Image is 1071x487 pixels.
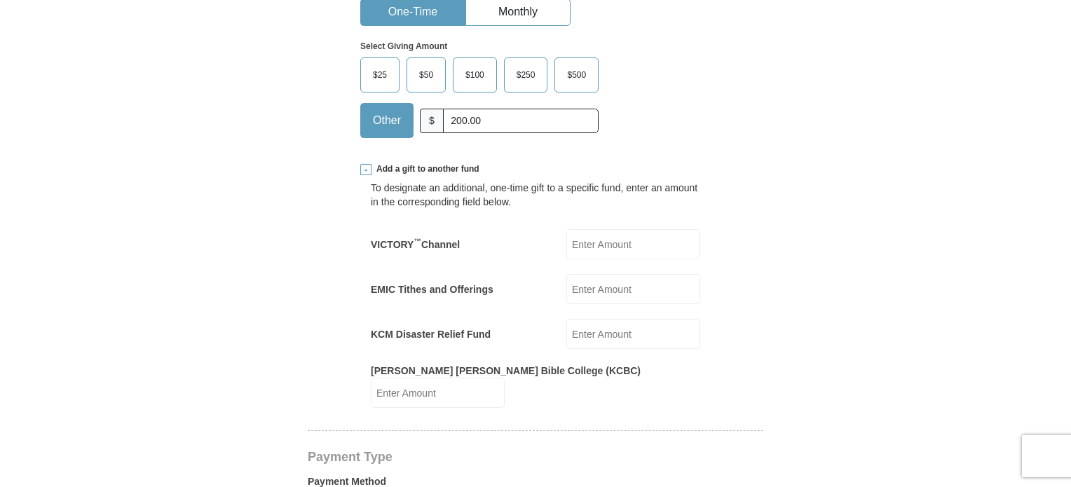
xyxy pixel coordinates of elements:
[366,64,394,85] span: $25
[566,274,700,304] input: Enter Amount
[366,110,408,131] span: Other
[371,364,641,378] label: [PERSON_NAME] [PERSON_NAME] Bible College (KCBC)
[371,327,491,341] label: KCM Disaster Relief Fund
[412,64,440,85] span: $50
[458,64,491,85] span: $100
[371,163,479,175] span: Add a gift to another fund
[566,229,700,259] input: Enter Amount
[560,64,593,85] span: $500
[371,181,700,209] div: To designate an additional, one-time gift to a specific fund, enter an amount in the correspondin...
[510,64,543,85] span: $250
[371,238,460,252] label: VICTORY Channel
[360,41,447,51] strong: Select Giving Amount
[566,319,700,349] input: Enter Amount
[308,451,763,462] h4: Payment Type
[414,237,421,245] sup: ™
[371,378,505,408] input: Enter Amount
[371,282,493,296] label: EMIC Tithes and Offerings
[443,109,599,133] input: Other Amount
[420,109,444,133] span: $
